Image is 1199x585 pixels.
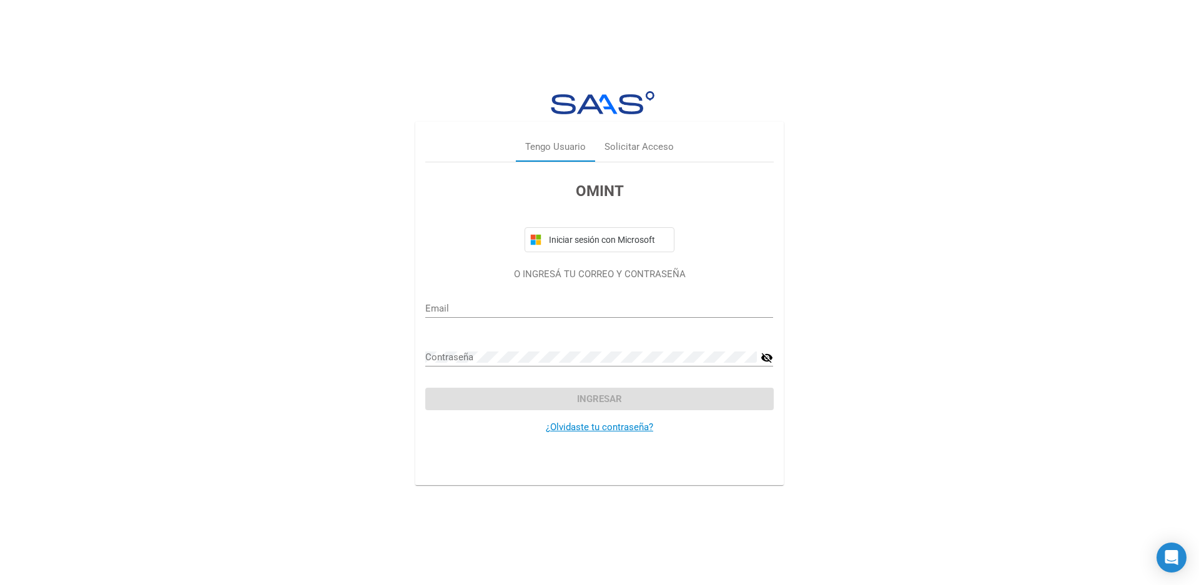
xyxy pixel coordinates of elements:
div: Tengo Usuario [525,140,586,154]
p: O INGRESÁ TU CORREO Y CONTRASEÑA [425,267,773,282]
mat-icon: visibility_off [761,350,773,365]
button: Iniciar sesión con Microsoft [525,227,674,252]
a: ¿Olvidaste tu contraseña? [546,421,653,433]
div: Open Intercom Messenger [1157,543,1187,573]
button: Ingresar [425,388,773,410]
span: Iniciar sesión con Microsoft [546,235,669,245]
div: Solicitar Acceso [604,140,674,154]
h3: OMINT [425,180,773,202]
span: Ingresar [577,393,622,405]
